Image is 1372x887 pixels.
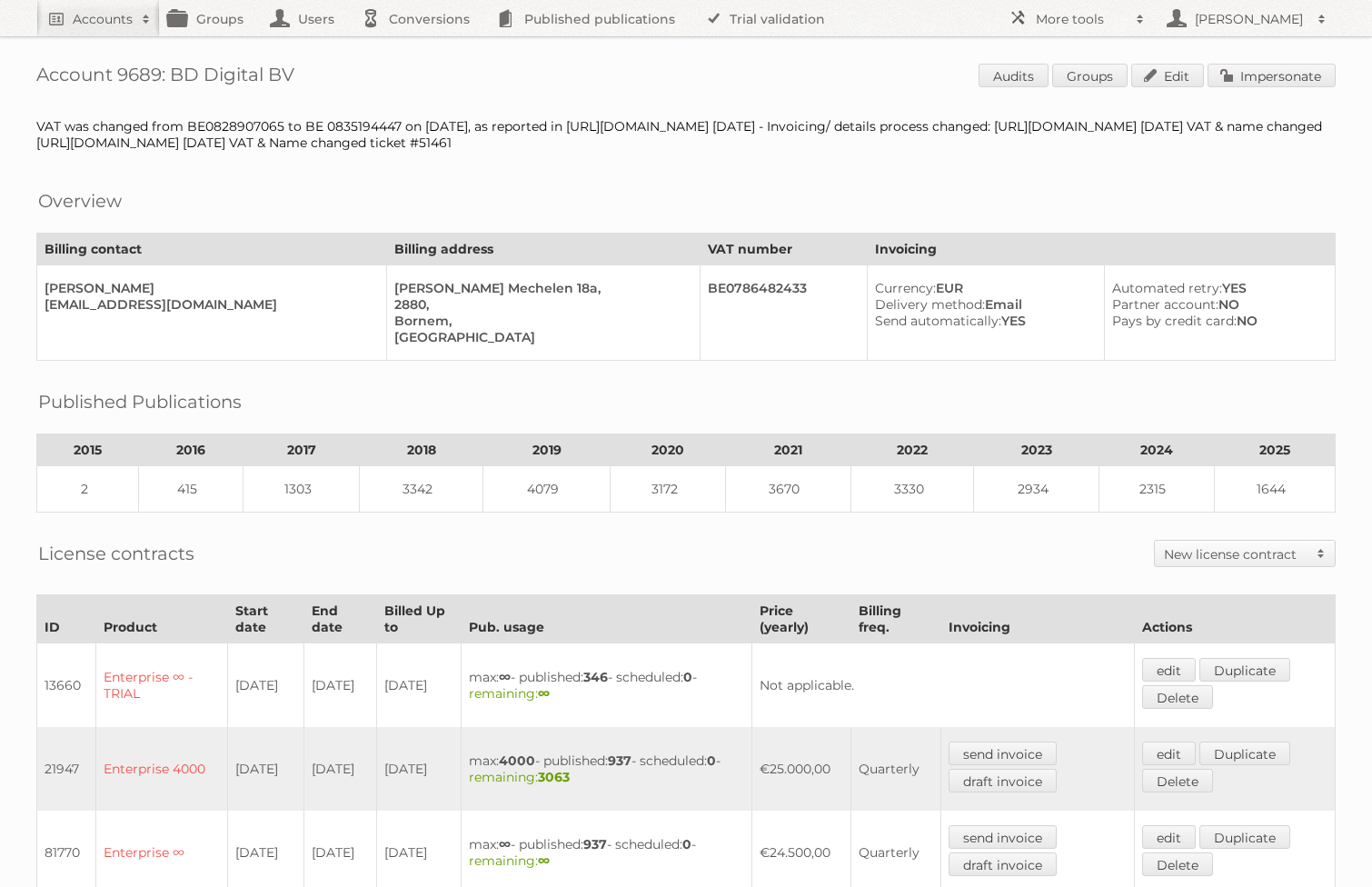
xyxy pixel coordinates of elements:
td: Quarterly [850,727,940,811]
strong: 0 [683,669,692,685]
th: Billing freq. [850,595,940,643]
th: Start date [227,595,304,643]
td: €25.000,00 [751,727,850,811]
span: remaining: [469,852,550,869]
td: 3330 [850,466,974,513]
th: 2019 [483,434,611,466]
strong: ∞ [499,669,511,685]
h2: Accounts [73,10,133,28]
td: Enterprise ∞ - TRIAL [96,643,228,728]
th: Product [96,595,228,643]
h2: Overview [38,187,122,214]
td: max: - published: - scheduled: - [461,727,751,811]
td: 13660 [37,643,96,728]
h2: More tools [1036,10,1127,28]
td: 3342 [360,466,483,513]
a: edit [1142,742,1196,765]
a: Duplicate [1199,825,1290,849]
div: NO [1112,313,1320,329]
div: VAT was changed from BE0828907065 to BE 0835194447 on [DATE], as reported in [URL][DOMAIN_NAME] [... [36,118,1336,151]
strong: ∞ [538,852,550,869]
span: Send automatically: [875,313,1001,329]
td: [DATE] [377,643,462,728]
th: Billing address [386,234,700,265]
td: 2315 [1099,466,1214,513]
strong: 937 [583,836,607,852]
div: [EMAIL_ADDRESS][DOMAIN_NAME] [45,296,372,313]
th: Invoicing [867,234,1335,265]
a: Delete [1142,852,1213,876]
th: 2020 [611,434,725,466]
strong: 3063 [538,769,570,785]
th: Pub. usage [461,595,751,643]
span: Partner account: [1112,296,1218,313]
span: Delivery method: [875,296,985,313]
th: 2022 [850,434,974,466]
th: Invoicing [940,595,1134,643]
a: Audits [979,64,1049,87]
th: End date [304,595,377,643]
td: [DATE] [227,727,304,811]
td: [DATE] [377,727,462,811]
a: Duplicate [1199,742,1290,765]
div: Bornem, [394,313,685,329]
th: 2015 [37,434,139,466]
th: 2024 [1099,434,1214,466]
td: 2 [37,466,139,513]
a: draft invoice [949,852,1057,876]
th: Price (yearly) [751,595,850,643]
div: YES [1112,280,1320,296]
strong: 346 [583,669,608,685]
th: 2023 [974,434,1099,466]
a: Impersonate [1208,64,1336,87]
td: [DATE] [304,727,377,811]
a: send invoice [949,825,1057,849]
td: 415 [139,466,244,513]
td: Not applicable. [751,643,1134,728]
a: Duplicate [1199,658,1290,682]
strong: ∞ [538,685,550,702]
div: YES [875,313,1090,329]
a: Groups [1052,64,1128,87]
div: NO [1112,296,1320,313]
h2: New license contract [1164,545,1307,563]
a: Delete [1142,685,1213,709]
strong: 0 [707,752,716,769]
a: send invoice [949,742,1057,765]
td: 1303 [243,466,360,513]
th: Billed Up to [377,595,462,643]
th: Billing contact [37,234,387,265]
strong: 937 [608,752,631,769]
h2: Published Publications [38,388,242,415]
span: Toggle [1307,541,1335,566]
th: 2025 [1214,434,1335,466]
div: EUR [875,280,1090,296]
h2: License contracts [38,540,194,567]
a: edit [1142,825,1196,849]
th: 2017 [243,434,360,466]
strong: 4000 [499,752,535,769]
td: BE0786482433 [701,265,868,361]
a: Delete [1142,769,1213,792]
td: 3670 [725,466,850,513]
td: 3172 [611,466,725,513]
span: Currency: [875,280,936,296]
th: ID [37,595,96,643]
td: [DATE] [227,643,304,728]
td: 21947 [37,727,96,811]
a: edit [1142,658,1196,682]
h1: Account 9689: BD Digital BV [36,64,1336,91]
h2: [PERSON_NAME] [1190,10,1308,28]
span: Automated retry: [1112,280,1222,296]
th: Actions [1134,595,1335,643]
th: 2016 [139,434,244,466]
a: draft invoice [949,769,1057,792]
th: VAT number [701,234,868,265]
th: 2021 [725,434,850,466]
div: [PERSON_NAME] Mechelen 18a, [394,280,685,296]
span: remaining: [469,685,550,702]
div: Email [875,296,1090,313]
a: New license contract [1155,541,1335,566]
div: [PERSON_NAME] [45,280,372,296]
a: Edit [1131,64,1204,87]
